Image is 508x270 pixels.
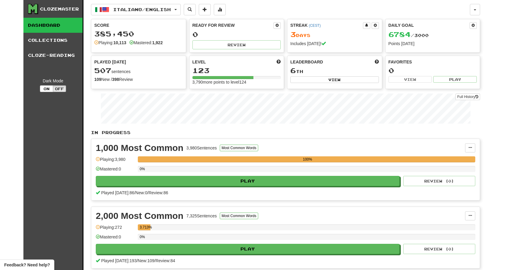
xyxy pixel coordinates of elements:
div: 0 [192,31,281,38]
strong: 398 [112,77,119,82]
div: 3,790 more points to level 124 [192,79,281,85]
button: Review [192,40,281,49]
button: More stats [214,4,226,15]
button: Add sentence to collection [199,4,211,15]
div: Playing: 272 [96,224,135,234]
button: Play [96,244,400,254]
button: Most Common Words [220,145,258,151]
button: Most Common Words [220,213,258,219]
div: 100% [140,156,475,162]
span: 6784 [389,30,411,38]
span: This week in points, UTC [375,59,379,65]
a: Collections [23,33,83,48]
div: Dark Mode [28,78,78,84]
div: Streak [290,22,363,28]
div: New / Review [94,76,183,82]
div: Playing: 3,980 [96,156,135,166]
span: Level [192,59,206,65]
div: Playing: [94,40,126,46]
div: Mastered: 0 [96,166,135,176]
span: New: 109 [138,258,154,263]
div: 1,000 Most Common [96,143,183,152]
span: Played [DATE] [94,59,126,65]
div: Favorites [389,59,477,65]
button: On [40,85,53,92]
div: Points [DATE] [389,41,477,47]
button: Play [96,176,400,186]
span: / [154,258,156,263]
button: Play [433,76,477,83]
span: 507 [94,66,111,75]
div: 123 [192,67,281,74]
strong: 109 [94,77,101,82]
span: 6 [290,66,296,75]
strong: 10,113 [113,40,126,45]
span: / [147,190,149,195]
span: / 3000 [389,33,429,38]
a: Cloze-Reading [23,48,83,63]
button: Off [53,85,66,92]
span: Italiano / English [113,7,171,12]
button: Review (0) [403,244,475,254]
span: Score more points to level up [277,59,281,65]
div: 7,325 Sentences [186,213,217,219]
div: Clozemaster [40,6,79,12]
span: 3 [290,30,296,38]
div: th [290,67,379,75]
button: Review (0) [403,176,475,186]
div: 3.713% [140,224,150,230]
button: Italiano/English [91,4,181,15]
span: / [134,190,135,195]
a: Full History [455,94,480,100]
span: Played [DATE]: 86 [101,190,134,195]
button: View [389,76,432,83]
span: Leaderboard [290,59,323,65]
span: / [137,258,138,263]
span: Open feedback widget [4,262,50,268]
div: Mastered: [129,40,163,46]
div: 2,000 Most Common [96,211,183,220]
div: Daily Goal [389,22,470,29]
a: Dashboard [23,18,83,33]
span: Review: 86 [149,190,168,195]
div: Day s [290,31,379,38]
span: New: 0 [135,190,147,195]
button: View [290,76,379,83]
strong: 1,922 [152,40,163,45]
button: Search sentences [184,4,196,15]
div: 0 [389,67,477,74]
span: Played [DATE]: 193 [101,258,137,263]
p: In Progress [91,130,480,136]
div: Score [94,22,183,28]
a: (CEST) [309,23,321,28]
div: 385,450 [94,30,183,38]
div: Includes [DATE]! [290,41,379,47]
span: Review: 84 [156,258,175,263]
div: Ready for Review [192,22,274,28]
div: 3,980 Sentences [186,145,217,151]
div: Mastered: 0 [96,234,135,244]
div: sentences [94,67,183,75]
